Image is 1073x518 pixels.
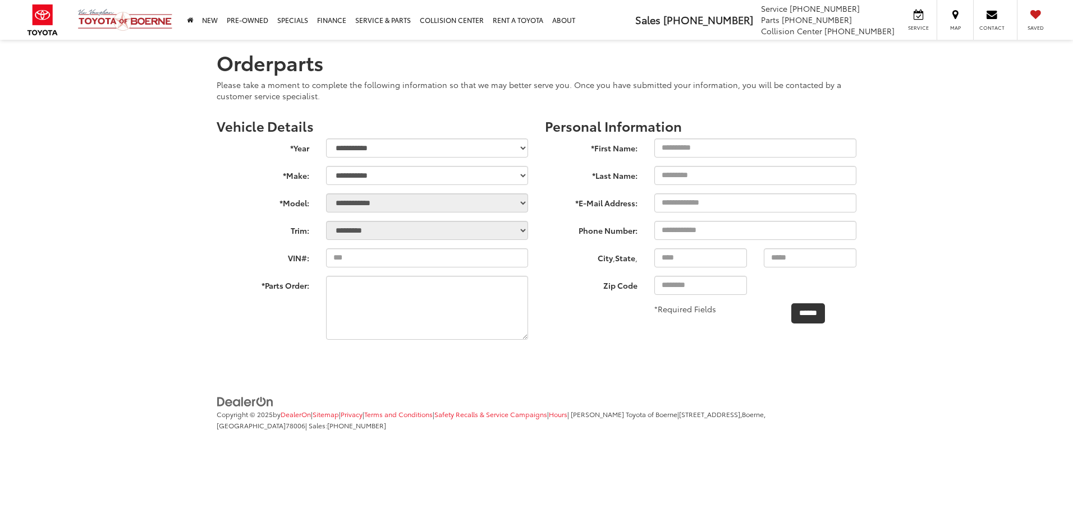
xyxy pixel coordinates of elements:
span: Saved [1023,24,1048,31]
a: Terms and Conditions [364,409,433,419]
span: | [363,409,433,419]
span: Sales [635,12,661,27]
label: *Last Name: [536,166,646,181]
img: Vic Vaughan Toyota of Boerne [77,8,173,31]
label: *Make: [208,166,318,181]
label: *First Name: [536,138,646,154]
p: Please take a moment to complete the following information so that we may better serve you. Once ... [217,79,856,101]
h3: Personal Information [545,118,856,133]
span: Service [761,3,787,14]
img: DealerOn [217,396,274,408]
label: City [598,252,613,263]
label: *Parts Order: [208,276,318,291]
a: Safety Recalls & Service Campaigns, Opens in a new tab [434,409,547,419]
label: Trim: [208,221,318,236]
label: State [615,252,635,263]
a: DealerOn [217,395,274,406]
span: [PHONE_NUMBER] [782,14,852,25]
span: Copyright © 2025 [217,409,273,419]
span: by [273,409,311,419]
span: Map [943,24,967,31]
span: [GEOGRAPHIC_DATA] [217,420,286,430]
label: VIN#: [208,248,318,263]
a: Sitemap [313,409,339,419]
span: | [PERSON_NAME] Toyota of Boerne [567,409,677,419]
label: *Year [208,138,318,154]
a: Privacy [341,409,363,419]
h3: Vehicle Details [217,118,528,133]
span: [PHONE_NUMBER] [790,3,860,14]
span: , , [536,248,646,266]
span: | [433,409,547,419]
span: | [311,409,339,419]
label: Phone Number: [536,221,646,236]
a: DealerOn Home Page [281,409,311,419]
span: Boerne, [742,409,765,419]
span: [PHONE_NUMBER] [663,12,753,27]
span: Parts [761,14,779,25]
span: | [339,409,363,419]
span: Contact [979,24,1005,31]
label: *Model: [208,193,318,209]
span: | Sales: [305,420,386,430]
span: Service [906,24,931,31]
span: Collision Center [761,25,822,36]
span: [PHONE_NUMBER] [824,25,895,36]
span: [STREET_ADDRESS], [679,409,742,419]
span: [PHONE_NUMBER] [327,420,386,430]
div: *Required Fields [646,303,728,314]
span: | [547,409,567,419]
span: 78006 [286,420,305,430]
h1: Orderparts [217,51,856,73]
label: Zip Code [536,276,646,291]
a: Hours [549,409,567,419]
label: *E-Mail Address: [536,193,646,209]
